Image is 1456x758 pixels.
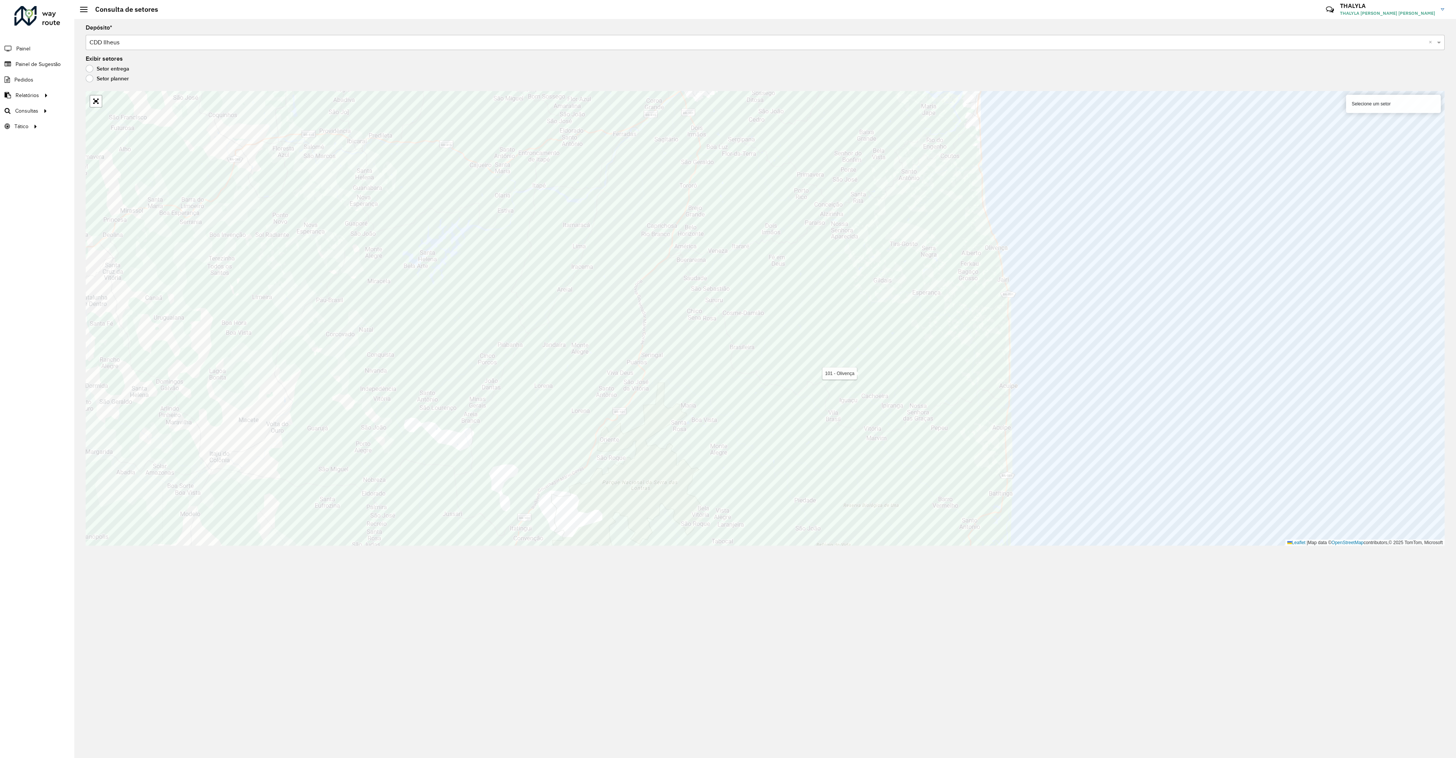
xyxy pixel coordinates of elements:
[15,107,38,115] span: Consultas
[1287,540,1305,545] a: Leaflet
[16,91,39,99] span: Relatórios
[86,75,129,82] label: Setor planner
[86,23,112,32] label: Depósito
[1332,540,1364,545] a: OpenStreetMap
[14,122,28,130] span: Tático
[1322,2,1338,18] a: Contato Rápido
[16,60,61,68] span: Painel de Sugestão
[1429,38,1435,47] span: Clear all
[14,76,33,84] span: Pedidos
[1340,2,1435,9] h3: THALYLA
[1340,10,1435,17] span: THALYLA [PERSON_NAME] [PERSON_NAME]
[1285,540,1445,546] div: Map data © contributors,© 2025 TomTom, Microsoft
[16,45,30,53] span: Painel
[86,54,123,63] label: Exibir setores
[1307,540,1308,545] span: |
[86,65,129,72] label: Setor entrega
[1346,95,1441,113] div: Selecione um setor
[88,5,158,14] h2: Consulta de setores
[90,96,102,107] a: Abrir mapa em tela cheia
